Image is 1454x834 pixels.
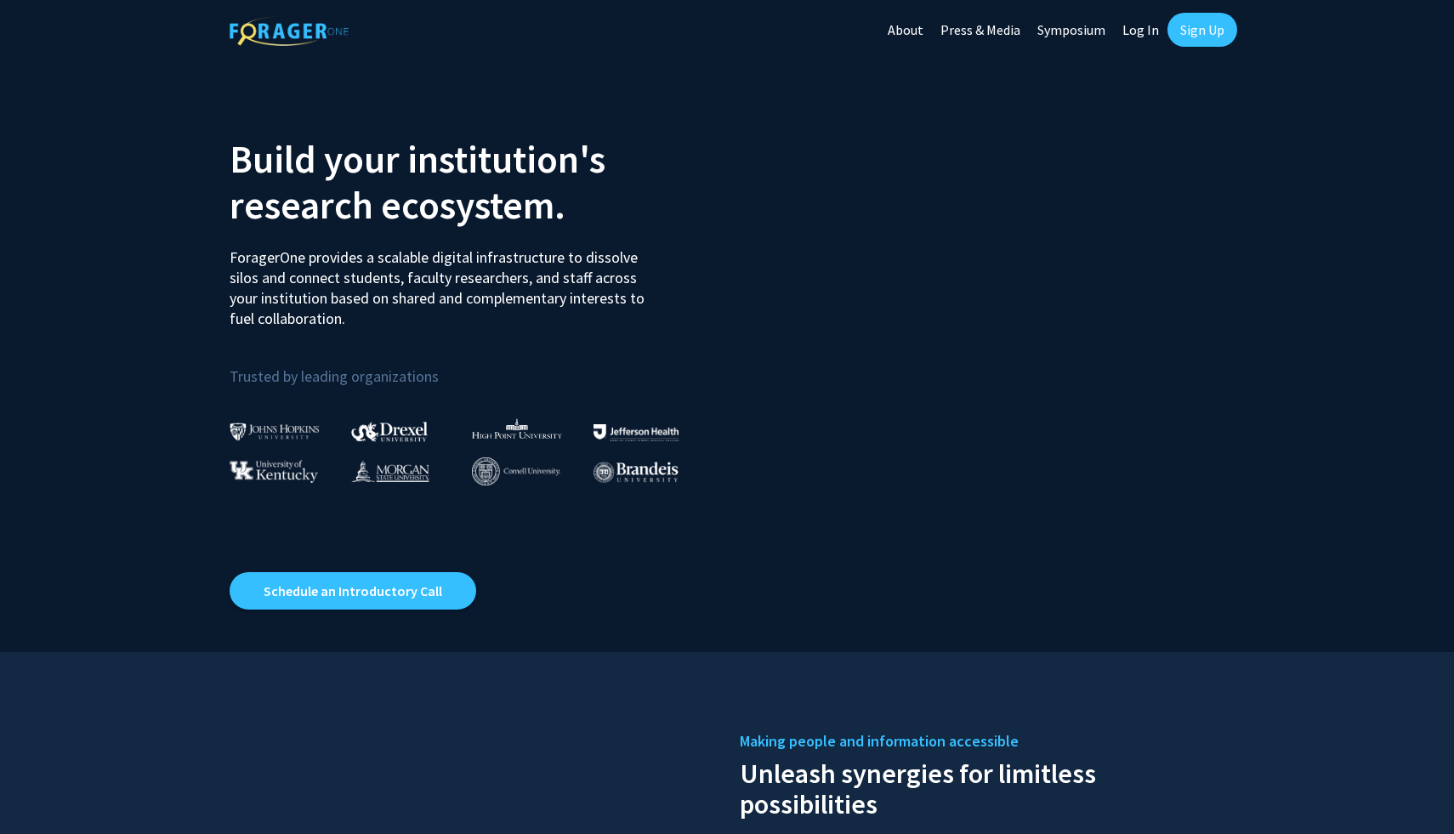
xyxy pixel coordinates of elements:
[740,729,1224,754] h5: Making people and information accessible
[230,572,476,610] a: Opens in a new tab
[351,460,429,482] img: Morgan State University
[230,423,320,440] img: Johns Hopkins University
[230,460,318,483] img: University of Kentucky
[472,418,562,439] img: High Point University
[594,462,679,483] img: Brandeis University
[230,16,349,46] img: ForagerOne Logo
[230,343,714,389] p: Trusted by leading organizations
[740,754,1224,820] h2: Unleash synergies for limitless possibilities
[230,235,656,329] p: ForagerOne provides a scalable digital infrastructure to dissolve silos and connect students, fac...
[351,422,428,441] img: Drexel University
[594,424,679,440] img: Thomas Jefferson University
[1167,13,1237,47] a: Sign Up
[230,136,714,228] h2: Build your institution's research ecosystem.
[472,457,560,485] img: Cornell University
